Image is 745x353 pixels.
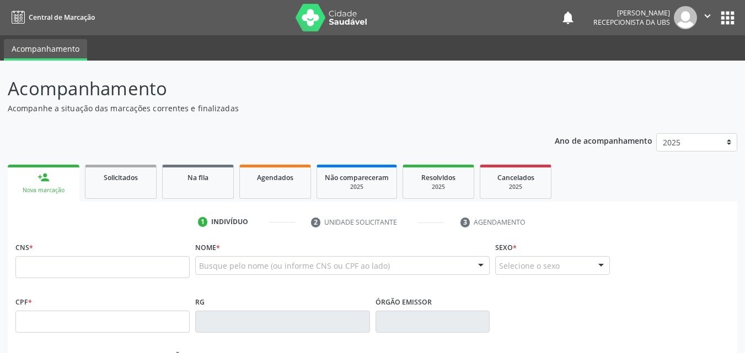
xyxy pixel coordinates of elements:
[325,173,389,182] span: Não compareceram
[15,239,33,256] label: CNS
[257,173,293,182] span: Agendados
[495,239,517,256] label: Sexo
[29,13,95,22] span: Central de Marcação
[8,8,95,26] a: Central de Marcação
[376,294,432,311] label: Órgão emissor
[187,173,208,182] span: Na fila
[674,6,697,29] img: img
[37,171,50,183] div: person_add
[718,8,737,28] button: apps
[499,260,560,271] span: Selecione o sexo
[8,102,518,114] p: Acompanhe a situação das marcações correntes e finalizadas
[211,217,248,227] div: Indivíduo
[8,75,518,102] p: Acompanhamento
[593,18,670,27] span: Recepcionista da UBS
[701,10,714,22] i: 
[697,6,718,29] button: 
[198,217,208,227] div: 1
[593,8,670,18] div: [PERSON_NAME]
[560,10,576,25] button: notifications
[325,183,389,191] div: 2025
[4,39,87,61] a: Acompanhamento
[15,294,32,311] label: CPF
[195,239,220,256] label: Nome
[104,173,138,182] span: Solicitados
[497,173,534,182] span: Cancelados
[195,294,205,311] label: RG
[555,133,652,147] p: Ano de acompanhamento
[15,186,72,194] div: Nova marcação
[199,260,390,271] span: Busque pelo nome (ou informe CNS ou CPF ao lado)
[411,183,466,191] div: 2025
[421,173,455,182] span: Resolvidos
[488,183,543,191] div: 2025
